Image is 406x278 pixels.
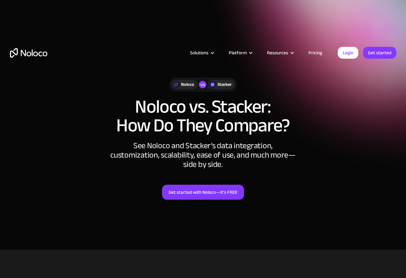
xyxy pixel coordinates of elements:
[217,81,232,88] div: Stacker
[221,49,259,57] div: Platform
[301,49,330,57] a: Pricing
[259,49,301,57] div: Resources
[190,49,208,57] div: Solutions
[110,141,297,169] div: See Noloco and Stacker’s data integration, customization, scalability, ease of use, and much more...
[267,49,288,57] div: Resources
[363,47,396,59] a: Get started
[10,97,396,135] h1: Noloco vs. Stacker: How Do They Compare?
[181,81,194,88] div: Noloco
[10,48,47,58] a: home
[199,81,206,88] div: vs
[229,49,247,57] div: Platform
[182,49,221,57] div: Solutions
[162,185,244,200] a: Get started with Noloco—it’s FREE
[338,47,358,59] a: Login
